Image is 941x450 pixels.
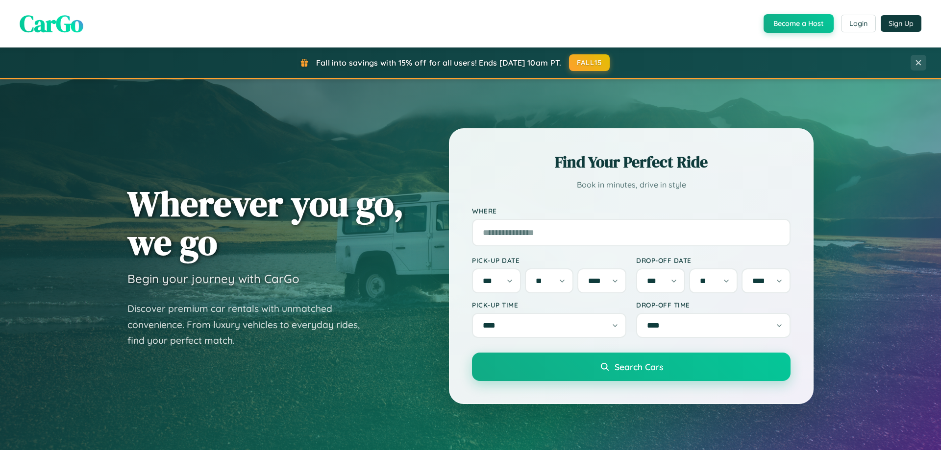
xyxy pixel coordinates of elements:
h2: Find Your Perfect Ride [472,151,791,173]
p: Book in minutes, drive in style [472,178,791,192]
label: Pick-up Date [472,256,626,264]
label: Drop-off Date [636,256,791,264]
h3: Begin your journey with CarGo [127,271,299,286]
span: CarGo [20,7,83,40]
button: Sign Up [881,15,921,32]
button: Become a Host [764,14,834,33]
h1: Wherever you go, we go [127,184,404,261]
label: Drop-off Time [636,301,791,309]
button: Search Cars [472,353,791,381]
p: Discover premium car rentals with unmatched convenience. From luxury vehicles to everyday rides, ... [127,301,372,349]
button: FALL15 [569,54,610,71]
span: Search Cars [615,361,663,372]
label: Pick-up Time [472,301,626,309]
span: Fall into savings with 15% off for all users! Ends [DATE] 10am PT. [316,58,562,68]
button: Login [841,15,876,32]
label: Where [472,207,791,215]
